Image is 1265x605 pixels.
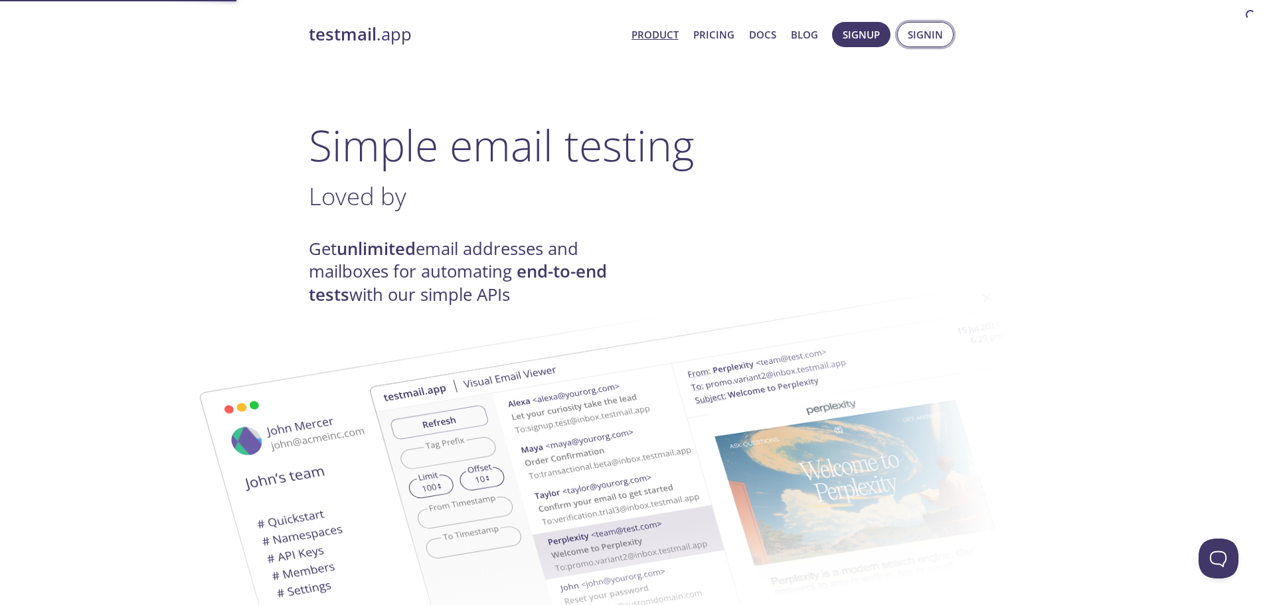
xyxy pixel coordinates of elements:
[843,26,880,43] span: Signup
[791,26,818,43] a: Blog
[832,22,890,47] button: Signup
[337,237,416,260] strong: unlimited
[632,26,679,43] a: Product
[749,26,776,43] a: Docs
[309,23,621,46] a: testmail.app
[1199,539,1238,578] iframe: Help Scout Beacon - Open
[908,26,943,43] span: Signin
[309,23,377,46] strong: testmail
[693,26,734,43] a: Pricing
[309,179,406,213] span: Loved by
[309,238,633,306] h4: Get email addresses and mailboxes for automating with our simple APIs
[309,120,957,171] h1: Simple email testing
[309,260,607,305] strong: end-to-end tests
[897,22,954,47] button: Signin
